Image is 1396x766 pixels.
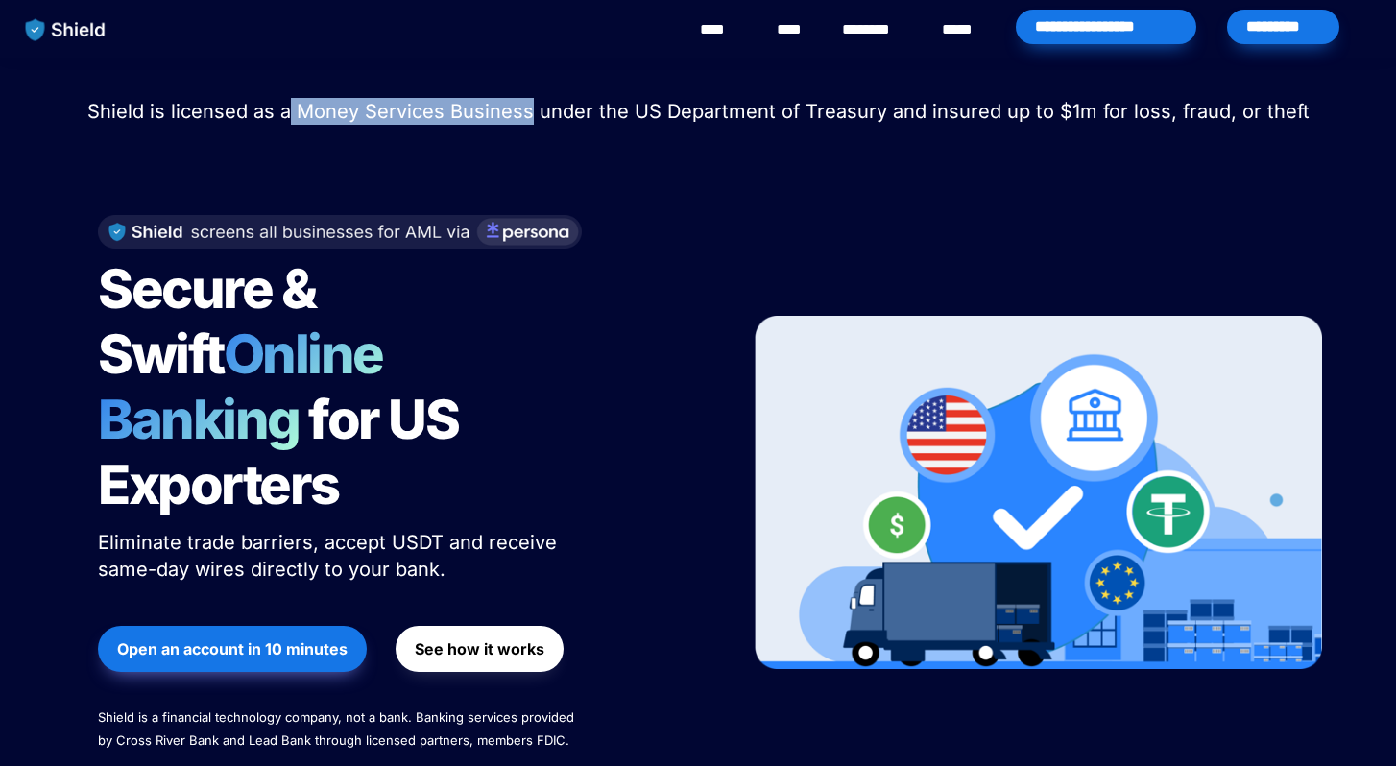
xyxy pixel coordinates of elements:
[98,387,468,517] span: for US Exporters
[98,616,367,682] a: Open an account in 10 minutes
[87,100,1310,123] span: Shield is licensed as a Money Services Business under the US Department of Treasury and insured u...
[415,639,544,658] strong: See how it works
[98,626,367,672] button: Open an account in 10 minutes
[98,709,578,748] span: Shield is a financial technology company, not a bank. Banking services provided by Cross River Ba...
[396,626,564,672] button: See how it works
[117,639,348,658] strong: Open an account in 10 minutes
[98,322,402,452] span: Online Banking
[98,256,325,387] span: Secure & Swift
[16,10,115,50] img: website logo
[396,616,564,682] a: See how it works
[98,531,563,581] span: Eliminate trade barriers, accept USDT and receive same-day wires directly to your bank.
